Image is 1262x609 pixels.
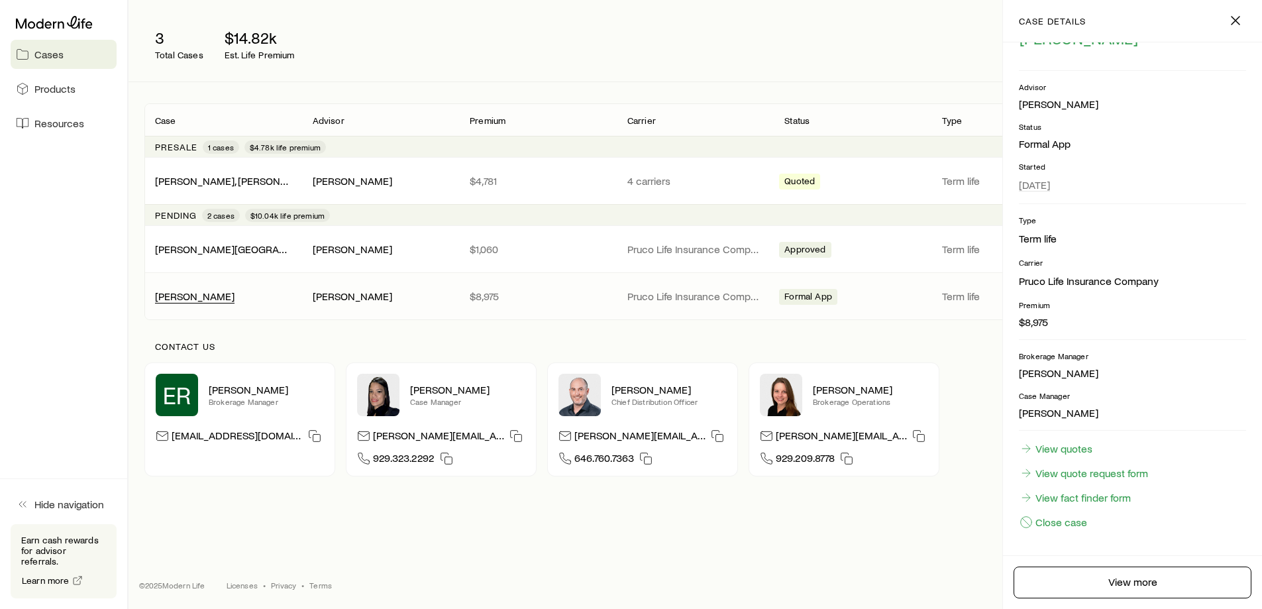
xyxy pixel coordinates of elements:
p: Advisor [313,115,344,126]
a: View more [1014,567,1251,598]
p: $4,781 [470,174,606,188]
a: View quote request form [1019,466,1149,480]
div: [PERSON_NAME] [1019,97,1098,111]
p: [PERSON_NAME] [1019,366,1246,380]
p: Premium [470,115,505,126]
p: Type [942,115,963,126]
div: Earn cash rewards for advisor referrals.Learn more [11,524,117,598]
div: [PERSON_NAME] [313,290,392,304]
p: [PERSON_NAME] [410,383,525,396]
p: Pruco Life Insurance Company [627,290,764,303]
span: Formal App [784,291,832,305]
p: $1,060 [470,243,606,256]
li: Pruco Life Insurance Company [1019,273,1246,289]
p: Case Manager [410,396,525,407]
button: Hide navigation [11,490,117,519]
a: Cases [11,40,117,69]
li: Term life [1019,231,1246,247]
p: 3 [155,28,203,47]
span: 1 cases [208,142,234,152]
p: Advisor [1019,82,1246,92]
a: [PERSON_NAME], [PERSON_NAME] [155,174,317,187]
p: [PERSON_NAME][EMAIL_ADDRESS][DOMAIN_NAME] [776,429,907,447]
span: $10.04k life premium [250,210,325,221]
p: Brokerage Manager [209,396,324,407]
p: Status [1019,121,1246,132]
span: 929.209.8778 [776,451,835,469]
span: Hide navigation [34,498,104,511]
span: ER [163,382,191,408]
a: [PERSON_NAME][GEOGRAPHIC_DATA] [155,243,334,255]
p: Premium [1019,300,1246,310]
p: Status [784,115,810,126]
a: View fact finder form [1019,490,1131,505]
a: Privacy [271,580,296,590]
button: Close case [1019,515,1088,529]
p: Est. Life Premium [225,50,295,60]
span: Products [34,82,76,95]
a: Licenses [227,580,258,590]
a: Terms [309,580,332,590]
p: Total Cases [155,50,203,60]
span: 2 cases [207,210,235,221]
span: Cases [34,48,64,61]
p: Term life [942,290,1078,303]
p: 4 carriers [627,174,764,188]
span: • [263,580,266,590]
p: Carrier [1019,257,1246,268]
p: $8,975 [470,290,606,303]
a: Resources [11,109,117,138]
p: Earn cash rewards for advisor referrals. [21,535,106,567]
p: Brokerage Manager [1019,351,1246,361]
div: [PERSON_NAME][GEOGRAPHIC_DATA] [155,243,291,256]
p: © 2025 Modern Life [139,580,205,590]
p: Case [155,115,176,126]
div: Client cases [144,103,1246,320]
p: [PERSON_NAME][EMAIL_ADDRESS][DOMAIN_NAME] [574,429,706,447]
p: case details [1019,16,1086,27]
p: [PERSON_NAME][EMAIL_ADDRESS][DOMAIN_NAME] [373,429,504,447]
a: Products [11,74,117,103]
p: [EMAIL_ADDRESS][DOMAIN_NAME] [172,429,303,447]
span: Resources [34,117,84,130]
p: Term life [942,243,1078,256]
p: Contact us [155,341,1236,352]
p: Type [1019,215,1246,225]
div: [PERSON_NAME] [313,243,392,256]
span: [DATE] [1019,178,1050,192]
span: • [301,580,304,590]
p: $14.82k [225,28,295,47]
p: [PERSON_NAME] [1019,406,1246,419]
div: [PERSON_NAME] [155,290,235,304]
span: 646.760.7363 [574,451,634,469]
p: [PERSON_NAME] [611,383,727,396]
p: Started [1019,161,1246,172]
p: Term life [942,174,1078,188]
span: Learn more [22,576,70,585]
p: [PERSON_NAME] [813,383,928,396]
p: $8,975 [1019,315,1246,329]
img: Dan Pierson [558,374,601,416]
img: Elana Hasten [357,374,399,416]
a: View quotes [1019,441,1093,456]
div: [PERSON_NAME] [313,174,392,188]
span: $4.78k life premium [250,142,321,152]
p: Presale [155,142,197,152]
p: Brokerage Operations [813,396,928,407]
p: Carrier [627,115,656,126]
p: Case Manager [1019,390,1246,401]
p: Formal App [1019,137,1246,150]
p: Chief Distribution Officer [611,396,727,407]
img: Ellen Wall [760,374,802,416]
p: [PERSON_NAME] [209,383,324,396]
span: 929.323.2292 [373,451,435,469]
p: Pruco Life Insurance Company [627,243,764,256]
span: Quoted [784,176,815,190]
a: [PERSON_NAME] [155,290,235,302]
div: [PERSON_NAME], [PERSON_NAME] [155,174,291,188]
p: Pending [155,210,197,221]
span: Approved [784,244,825,258]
